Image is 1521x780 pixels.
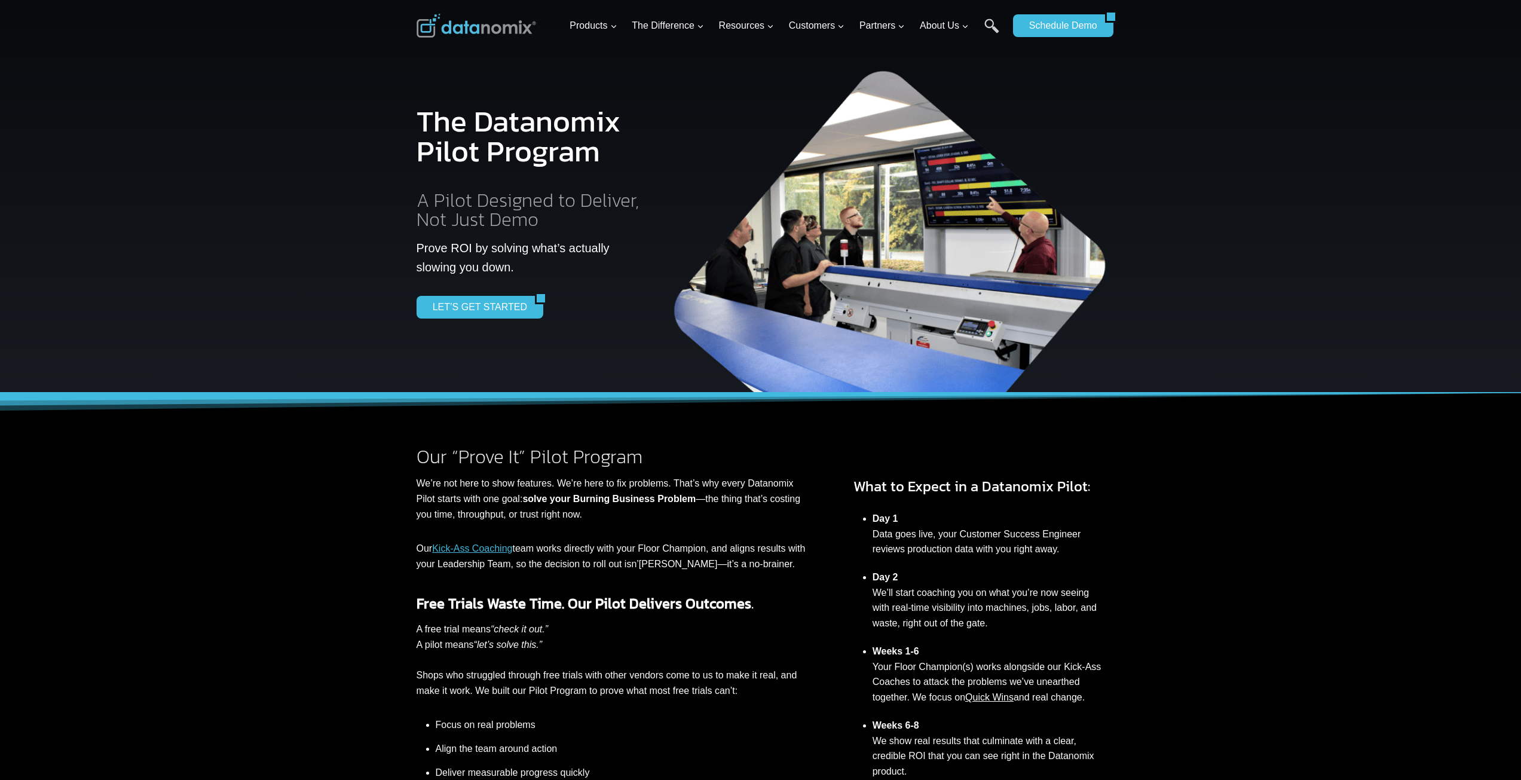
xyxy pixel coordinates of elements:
p: We’re not here to show features. We’re here to fix problems. That’s why every Datanomix Pilot sta... [417,476,806,522]
img: Datanomix [417,14,536,38]
h2: Our “Prove It” Pilot Program [417,447,806,466]
strong: Day 2 [873,572,898,582]
strong: Weeks 6-8 [873,720,919,730]
span: Products [570,18,617,33]
span: Partners [859,18,905,33]
p: Our team works directly with your Floor Champion, and aligns results with your Leadership Team, s... [417,541,806,571]
li: Data goes live, your Customer Success Engineer reviews production data with you right away. [873,504,1105,563]
em: “check it out.” [491,624,548,634]
p: Prove ROI by solving what’s actually slowing you down. [417,238,648,277]
a: Search [984,19,999,45]
a: Quick Wins [965,692,1014,702]
a: LET’S GET STARTED [417,296,535,319]
a: Kick-Ass Coaching [432,543,512,553]
strong: Free Trials Waste Time. Our Pilot Delivers Outcomes [417,593,751,614]
h3: . [417,593,806,614]
span: Customers [789,18,844,33]
li: Align the team around action [436,737,806,761]
p: A free trial means A pilot means Shops who struggled through free trials with other vendors come ... [417,622,806,698]
strong: Weeks 1-6 [873,646,919,656]
span: The Difference [632,18,704,33]
img: The Datanomix Production Monitoring Pilot Program [667,60,1115,393]
li: We’ll start coaching you on what you’re now seeing with real-time visibility into machines, jobs,... [873,564,1105,638]
span: Resources [719,18,774,33]
strong: Day 1 [873,513,898,524]
li: Your Floor Champion(s) works alongside our Kick-Ass Coaches to attack the problems we’ve unearthe... [873,637,1105,711]
h2: A Pilot Designed to Deliver, Not Just Demo [417,191,648,229]
nav: Primary Navigation [565,7,1007,45]
a: Schedule Demo [1013,14,1105,37]
em: “let’s solve this.” [474,640,542,650]
span: About Us [920,18,969,33]
h3: What to Expect in a Datanomix Pilot: [853,476,1105,497]
h1: The Datanomix Pilot Program [417,97,648,176]
li: Focus on real problems [436,717,806,737]
strong: solve your Burning Business Problem [522,494,696,504]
